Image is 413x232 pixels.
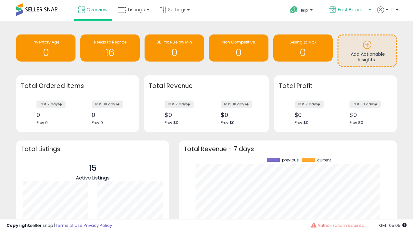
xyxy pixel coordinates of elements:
div: 0 [36,111,73,118]
span: Help [299,7,308,13]
div: $0 [295,111,331,118]
a: Non Competitive 0 [209,34,268,62]
h3: Total Ordered Items [21,82,134,91]
div: $0 [349,111,386,118]
label: last 30 days [349,101,381,108]
h3: Total Listings [21,147,164,151]
label: last 30 days [221,101,252,108]
a: Inventory Age 0 [16,34,76,62]
h1: 0 [277,47,329,58]
h1: 0 [148,47,201,58]
span: Prev: $0 [295,120,308,125]
span: Prev: 0 [36,120,48,125]
a: Needs to Reprice 16 [80,34,140,62]
h3: Total Profit [279,82,392,91]
a: BB Price Below Min 0 [145,34,204,62]
span: Fast Beauty ([GEOGRAPHIC_DATA]) [338,6,367,13]
div: 0 [92,111,128,118]
span: Add Actionable Insights [351,51,385,63]
span: previous [282,158,299,162]
span: Listings [128,6,145,13]
a: Privacy Policy [84,222,112,228]
h3: Total Revenue - 7 days [184,147,392,151]
a: Add Actionable Insights [338,35,396,66]
span: Active Listings [76,174,110,181]
span: Prev: $0 [221,120,235,125]
span: current [317,158,331,162]
span: Prev: $0 [349,120,363,125]
div: $0 [165,111,202,118]
label: last 7 days [36,101,65,108]
span: Overview [86,6,107,13]
a: Hi IT [377,6,398,21]
span: Needs to Reprice [94,39,126,45]
h3: Total Revenue [149,82,264,91]
span: 2025-08-15 05:05 GMT [379,222,407,228]
label: last 7 days [295,101,324,108]
span: Selling @ Max [289,39,317,45]
span: Inventory Age [33,39,59,45]
span: Prev: $0 [165,120,178,125]
h1: 0 [19,47,72,58]
div: $0 [221,111,258,118]
strong: Copyright [6,222,30,228]
h1: 16 [84,47,136,58]
div: seller snap | | [6,223,112,229]
span: BB Price Below Min [156,39,192,45]
p: 15 [76,162,110,174]
a: Selling @ Max 0 [273,34,333,62]
a: Help [285,1,324,21]
h1: 0 [212,47,265,58]
label: last 7 days [165,101,194,108]
label: last 30 days [92,101,123,108]
span: Hi IT [386,6,394,13]
span: Prev: 0 [92,120,103,125]
span: Non Competitive [222,39,255,45]
i: Get Help [290,6,298,14]
a: Terms of Use [55,222,83,228]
